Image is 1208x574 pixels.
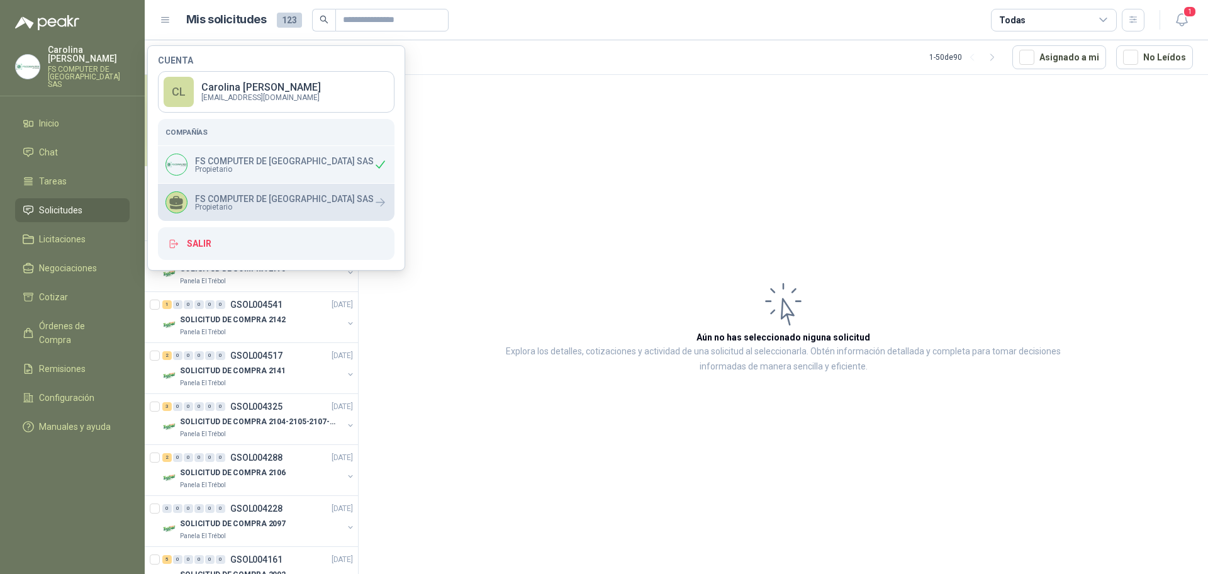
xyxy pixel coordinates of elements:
[180,314,286,326] p: SOLICITUD DE COMPRA 2142
[1116,45,1193,69] button: No Leídos
[16,55,40,79] img: Company Logo
[15,140,130,164] a: Chat
[162,501,355,541] a: 0 0 0 0 0 0 GSOL004228[DATE] Company LogoSOLICITUD DE COMPRA 2097Panela El Trébol
[164,77,194,107] div: CL
[180,365,286,377] p: SOLICITUD DE COMPRA 2141
[195,157,374,166] p: FS COMPUTER DE [GEOGRAPHIC_DATA] SAS
[320,15,328,24] span: search
[332,554,353,566] p: [DATE]
[216,504,225,513] div: 0
[277,13,302,28] span: 123
[180,531,226,541] p: Panela El Trébol
[15,314,130,352] a: Órdenes de Compra
[15,285,130,309] a: Cotizar
[1183,6,1197,18] span: 1
[173,555,182,564] div: 0
[184,504,193,513] div: 0
[162,453,172,462] div: 2
[162,266,177,281] img: Company Logo
[15,386,130,410] a: Configuración
[158,56,394,65] h4: Cuenta
[39,145,58,159] span: Chat
[205,504,215,513] div: 0
[195,166,374,173] span: Propietario
[158,227,394,260] button: Salir
[205,555,215,564] div: 0
[173,504,182,513] div: 0
[1012,45,1106,69] button: Asignado a mi
[230,555,282,564] p: GSOL004161
[205,453,215,462] div: 0
[216,402,225,411] div: 0
[195,194,374,203] p: FS COMPUTER DE [GEOGRAPHIC_DATA] SAS
[230,351,282,360] p: GSOL004517
[332,503,353,515] p: [DATE]
[205,300,215,309] div: 0
[332,401,353,413] p: [DATE]
[180,518,286,530] p: SOLICITUD DE COMPRA 2097
[162,402,172,411] div: 3
[158,146,394,183] div: Company LogoFS COMPUTER DE [GEOGRAPHIC_DATA] SASPropietario
[15,169,130,193] a: Tareas
[230,300,282,309] p: GSOL004541
[696,330,870,344] h3: Aún no has seleccionado niguna solicitud
[162,351,172,360] div: 2
[39,362,86,376] span: Remisiones
[39,174,67,188] span: Tareas
[162,521,177,536] img: Company Logo
[48,65,130,88] p: FS COMPUTER DE [GEOGRAPHIC_DATA] SAS
[39,116,59,130] span: Inicio
[180,429,226,439] p: Panela El Trébol
[162,317,177,332] img: Company Logo
[15,15,79,30] img: Logo peakr
[158,184,394,221] a: FS COMPUTER DE [GEOGRAPHIC_DATA] SASPropietario
[39,261,97,275] span: Negociaciones
[194,504,204,513] div: 0
[230,453,282,462] p: GSOL004288
[158,71,394,113] a: CLCarolina [PERSON_NAME][EMAIL_ADDRESS][DOMAIN_NAME]
[230,402,282,411] p: GSOL004325
[194,351,204,360] div: 0
[184,351,193,360] div: 0
[165,127,387,138] h5: Compañías
[201,82,321,93] p: Carolina [PERSON_NAME]
[162,368,177,383] img: Company Logo
[205,402,215,411] div: 0
[48,45,130,63] p: Carolina [PERSON_NAME]
[166,154,187,175] img: Company Logo
[184,555,193,564] div: 0
[162,348,355,388] a: 2 0 0 0 0 0 GSOL004517[DATE] Company LogoSOLICITUD DE COMPRA 2141Panela El Trébol
[184,300,193,309] div: 0
[39,391,94,405] span: Configuración
[194,555,204,564] div: 0
[180,467,286,479] p: SOLICITUD DE COMPRA 2106
[194,453,204,462] div: 0
[180,276,226,286] p: Panela El Trébol
[180,327,226,337] p: Panela El Trébol
[216,555,225,564] div: 0
[173,300,182,309] div: 0
[180,480,226,490] p: Panela El Trébol
[15,111,130,135] a: Inicio
[162,399,355,439] a: 3 0 0 0 0 0 GSOL004325[DATE] Company LogoSOLICITUD DE COMPRA 2104-2105-2107-2110Panela El Trébol
[216,453,225,462] div: 0
[194,300,204,309] div: 0
[230,504,282,513] p: GSOL004228
[162,419,177,434] img: Company Logo
[332,299,353,311] p: [DATE]
[162,470,177,485] img: Company Logo
[205,351,215,360] div: 0
[162,450,355,490] a: 2 0 0 0 0 0 GSOL004288[DATE] Company LogoSOLICITUD DE COMPRA 2106Panela El Trébol
[194,402,204,411] div: 0
[184,453,193,462] div: 0
[15,198,130,222] a: Solicitudes
[216,300,225,309] div: 0
[1170,9,1193,31] button: 1
[332,452,353,464] p: [DATE]
[216,351,225,360] div: 0
[173,351,182,360] div: 0
[39,232,86,246] span: Licitaciones
[484,344,1082,374] p: Explora los detalles, cotizaciones y actividad de una solicitud al seleccionarla. Obtén informaci...
[184,402,193,411] div: 0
